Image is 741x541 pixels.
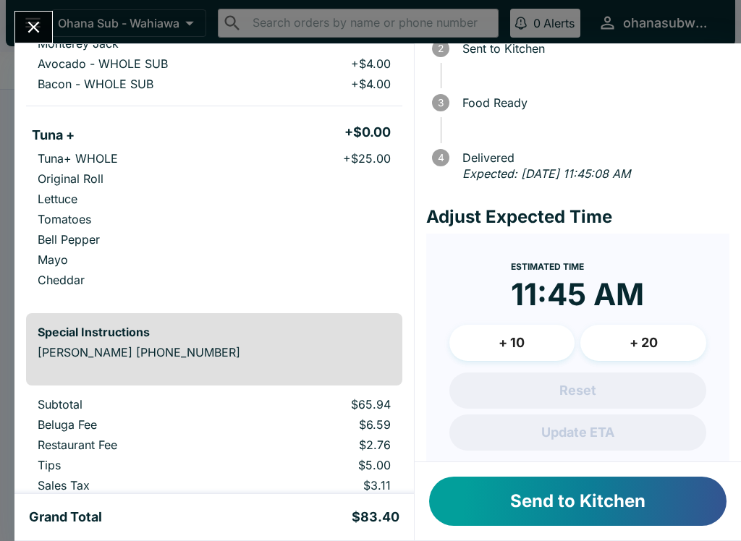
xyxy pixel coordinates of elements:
span: Food Ready [455,96,729,109]
p: Original Roll [38,171,103,186]
button: + 10 [449,325,575,361]
button: + 20 [580,325,706,361]
p: Mayo [38,252,68,267]
text: 4 [437,152,444,163]
text: 3 [438,97,444,108]
p: Cheddar [38,273,85,287]
time: 11:45 AM [511,276,644,313]
h6: Special Instructions [38,325,391,339]
p: + $25.00 [343,151,391,166]
p: $65.94 [248,397,390,412]
span: Delivered [455,151,729,164]
p: $3.11 [248,478,390,493]
p: $5.00 [248,458,390,472]
p: Beluga Fee [38,417,225,432]
p: $2.76 [248,438,390,452]
p: Subtotal [38,397,225,412]
span: Estimated Time [511,261,584,272]
p: Restaurant Fee [38,438,225,452]
span: Sent to Kitchen [455,42,729,55]
h4: Adjust Expected Time [426,206,729,228]
button: Close [15,12,52,43]
p: Tuna+ WHOLE [38,151,118,166]
p: $6.59 [248,417,390,432]
p: + $4.00 [351,77,391,91]
button: Send to Kitchen [429,477,727,526]
p: Tomatoes [38,212,91,226]
h5: $83.40 [352,508,399,526]
em: Expected: [DATE] 11:45:08 AM [462,166,630,181]
h5: Tuna + [32,127,75,144]
p: + $4.00 [351,56,391,71]
table: orders table [26,397,402,498]
h5: Grand Total [29,508,102,526]
p: Lettuce [38,192,77,206]
p: Bacon - WHOLE SUB [38,77,153,91]
p: Tips [38,458,225,472]
p: Bell Pepper [38,232,100,247]
p: [PERSON_NAME] [PHONE_NUMBER] [38,345,391,359]
p: Sales Tax [38,478,225,493]
p: Avocado - WHOLE SUB [38,56,168,71]
text: 2 [438,43,444,54]
h5: + $0.00 [344,124,391,141]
